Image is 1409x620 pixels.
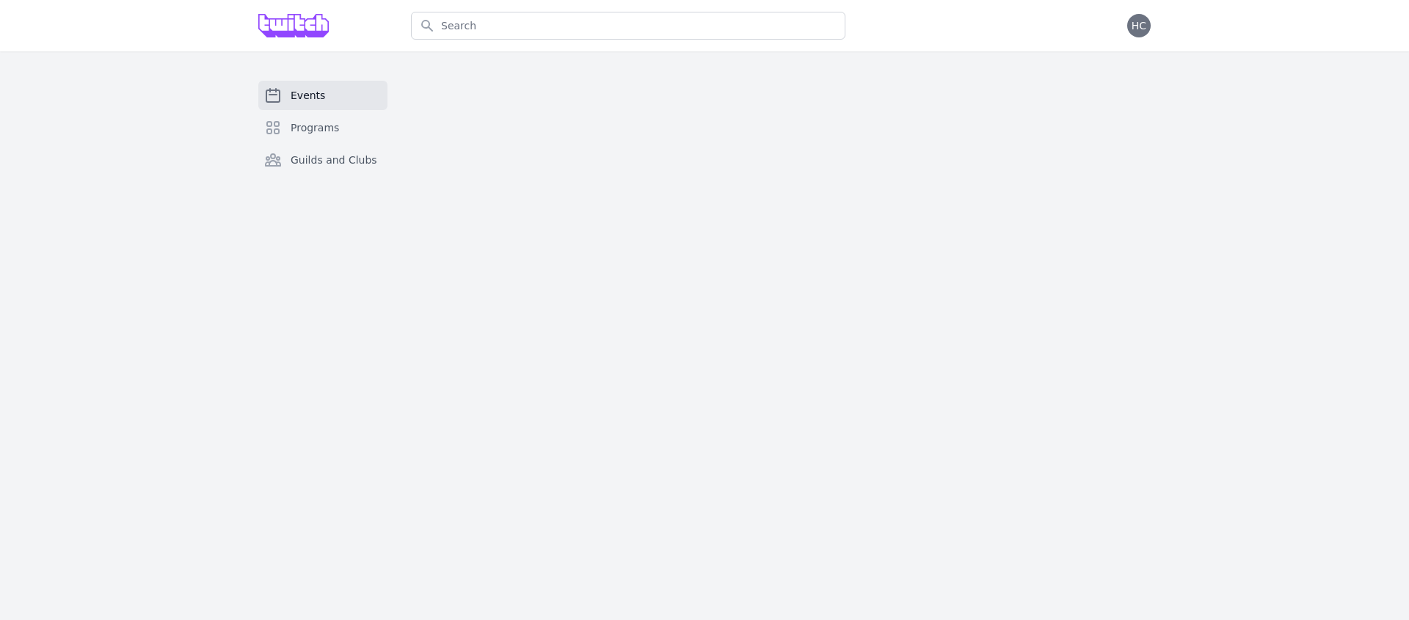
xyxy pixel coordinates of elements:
span: HC [1132,21,1146,31]
button: HC [1127,14,1151,37]
a: Programs [258,113,387,142]
input: Search [411,12,845,40]
span: Events [291,88,325,103]
span: Guilds and Clubs [291,153,377,167]
span: Programs [291,120,339,135]
a: Events [258,81,387,110]
a: Guilds and Clubs [258,145,387,175]
img: Grove [258,14,329,37]
nav: Sidebar [258,81,387,198]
